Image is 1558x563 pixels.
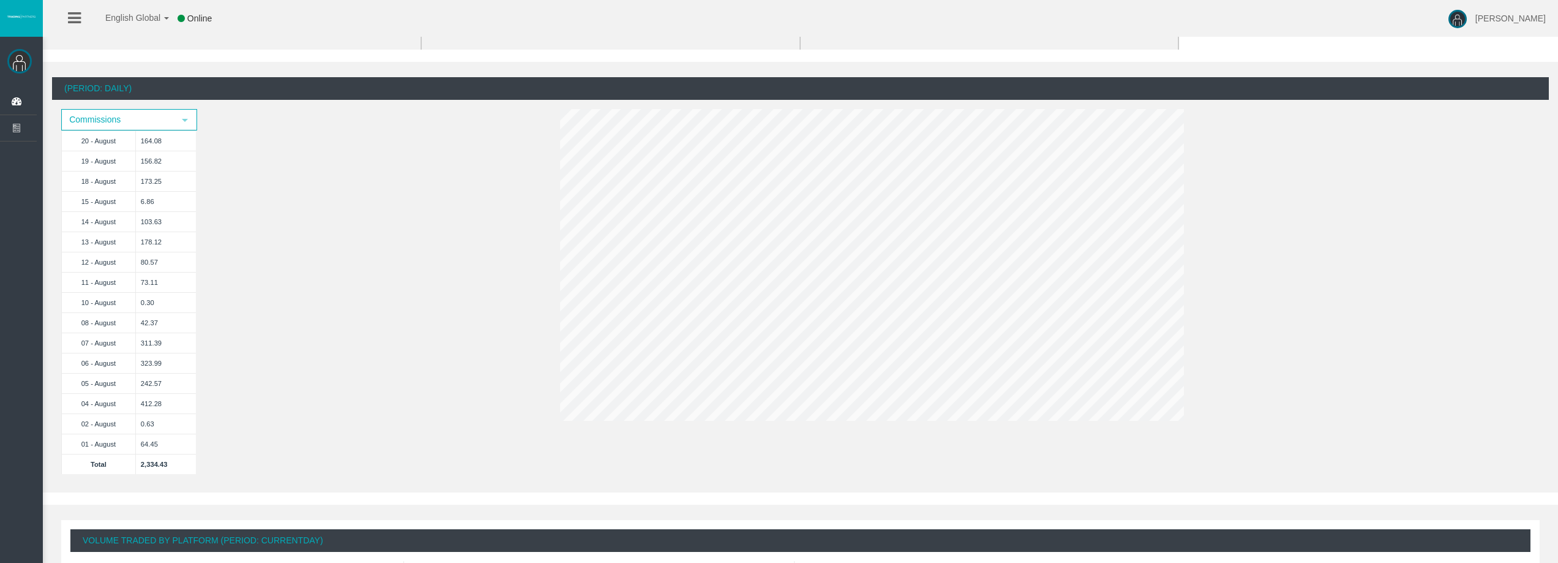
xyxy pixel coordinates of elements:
td: 02 - August [62,414,136,434]
td: 12 - August [62,252,136,272]
td: 13 - August [62,232,136,252]
td: 07 - August [62,333,136,353]
img: user-image [1448,10,1467,28]
td: 19 - August [62,151,136,171]
td: 14 - August [62,211,136,232]
span: select [180,115,190,125]
td: 412.28 [135,393,196,414]
td: 0.30 [135,292,196,312]
td: 64.45 [135,434,196,454]
td: 20 - August [62,130,136,151]
td: 01 - August [62,434,136,454]
span: English Global [89,13,160,23]
td: 156.82 [135,151,196,171]
span: [PERSON_NAME] [1475,13,1546,23]
td: 42.37 [135,312,196,333]
td: 6.86 [135,191,196,211]
td: 04 - August [62,393,136,414]
td: 11 - August [62,272,136,292]
div: Volume Traded By Platform (Period: CurrentDay) [70,529,1530,552]
td: 05 - August [62,373,136,393]
td: 73.11 [135,272,196,292]
img: logo.svg [6,14,37,19]
td: 08 - August [62,312,136,333]
div: (Period: Daily) [52,77,1549,100]
td: 311.39 [135,333,196,353]
td: 323.99 [135,353,196,373]
td: Total [62,454,136,474]
td: 10 - August [62,292,136,312]
td: 15 - August [62,191,136,211]
td: 80.57 [135,252,196,272]
td: 2,334.43 [135,454,196,474]
td: 0.63 [135,414,196,434]
td: 164.08 [135,130,196,151]
td: 18 - August [62,171,136,191]
td: 242.57 [135,373,196,393]
td: 173.25 [135,171,196,191]
td: 178.12 [135,232,196,252]
td: 103.63 [135,211,196,232]
span: Online [187,13,212,23]
td: 06 - August [62,353,136,373]
span: Commissions [62,110,174,129]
